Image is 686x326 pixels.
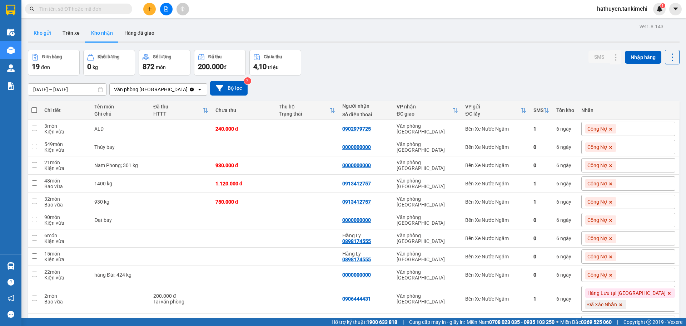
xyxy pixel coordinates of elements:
[153,111,203,117] div: HTTT
[342,126,371,132] div: 0902979725
[215,107,272,113] div: Chưa thu
[397,104,452,110] div: VP nhận
[342,199,371,205] div: 0913412757
[44,107,87,113] div: Chi tiết
[119,24,160,42] button: Hàng đã giao
[44,233,87,238] div: 6 món
[397,233,458,244] div: Văn phòng [GEOGRAPHIC_DATA]
[44,275,87,281] div: Kiện vừa
[560,126,571,132] span: ngày
[139,50,190,76] button: Số lượng872món
[215,162,272,168] div: 930.000 đ
[560,217,571,223] span: ngày
[7,47,15,54] img: warehouse-icon
[397,214,458,226] div: Văn phòng [GEOGRAPHIC_DATA]
[489,319,555,325] strong: 0708 023 035 - 0935 103 250
[7,29,15,36] img: warehouse-icon
[465,199,526,205] div: Bến Xe Nước Ngầm
[188,86,189,93] input: Selected Văn phòng Đà Nẵng.
[397,178,458,189] div: Văn phòng [GEOGRAPHIC_DATA]
[587,162,607,169] span: Công Nợ
[210,81,248,96] button: Bộ lọc
[465,235,526,241] div: Bến Xe Nước Ngầm
[342,233,389,238] div: Hằng Ly
[533,144,549,150] div: 0
[467,318,555,326] span: Miền Nam
[44,293,87,299] div: 2 món
[556,144,574,150] div: 6
[44,257,87,262] div: Kiện vừa
[7,64,15,72] img: warehouse-icon
[44,141,87,147] div: 549 món
[640,23,663,30] div: ver 1.8.143
[560,162,571,168] span: ngày
[28,24,57,42] button: Kho gửi
[143,62,154,71] span: 872
[533,199,549,205] div: 1
[530,101,553,120] th: Toggle SortBy
[7,82,15,90] img: solution-icon
[147,6,152,11] span: plus
[156,64,166,70] span: món
[342,112,389,117] div: Số điện thoại
[661,3,664,8] span: 1
[215,126,272,132] div: 240.000 đ
[560,254,571,259] span: ngày
[98,54,119,59] div: Khối lượng
[189,87,195,92] svg: Clear value
[656,6,663,12] img: icon-new-feature
[160,3,173,15] button: file-add
[669,3,682,15] button: caret-down
[224,64,227,70] span: đ
[560,318,612,326] span: Miền Bắc
[397,269,458,281] div: Văn phòng [GEOGRAPHIC_DATA]
[249,50,301,76] button: Chưa thu4,10 triệu
[342,162,371,168] div: 0000000000
[465,272,526,278] div: Bến Xe Nước Ngầm
[143,3,156,15] button: plus
[560,199,571,205] span: ngày
[94,104,146,110] div: Tên món
[215,181,272,186] div: 1.120.000 đ
[587,253,607,260] span: Công Nợ
[44,214,87,220] div: 90 món
[533,254,549,259] div: 0
[556,162,574,168] div: 6
[533,107,543,113] div: SMS
[397,123,458,135] div: Văn phòng [GEOGRAPHIC_DATA]
[587,126,607,132] span: Công Nợ
[591,4,653,13] span: hathuyen.tankimchi
[153,104,203,110] div: Đã thu
[94,144,146,150] div: Thúy bay
[646,320,651,325] span: copyright
[556,107,574,113] div: Tồn kho
[556,321,558,323] span: ⚪️
[342,296,371,302] div: 0906444431
[44,299,87,305] div: Bao vừa
[556,272,574,278] div: 6
[198,62,224,71] span: 200.000
[94,217,146,223] div: Đạt bay
[85,24,119,42] button: Kho nhận
[32,62,40,71] span: 19
[409,318,465,326] span: Cung cấp máy in - giấy in:
[342,257,371,262] div: 0898174555
[581,107,675,113] div: Nhãn
[342,181,371,186] div: 0913412757
[94,126,146,132] div: ALD
[153,299,208,305] div: Tại văn phòng
[83,50,135,76] button: Khối lượng0kg
[275,101,339,120] th: Toggle SortBy
[332,318,397,326] span: Hỗ trợ kỹ thuật:
[342,272,371,278] div: 0000000000
[581,319,612,325] strong: 0369 525 060
[342,251,389,257] div: Hằng Ly
[560,235,571,241] span: ngày
[94,181,146,186] div: 1400 kg
[244,77,251,84] sup: 3
[39,5,124,13] input: Tìm tên, số ĐT hoặc mã đơn
[587,272,607,278] span: Công Nợ
[150,101,212,120] th: Toggle SortBy
[28,50,80,76] button: Đơn hàng19đơn
[279,111,329,117] div: Trạng thái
